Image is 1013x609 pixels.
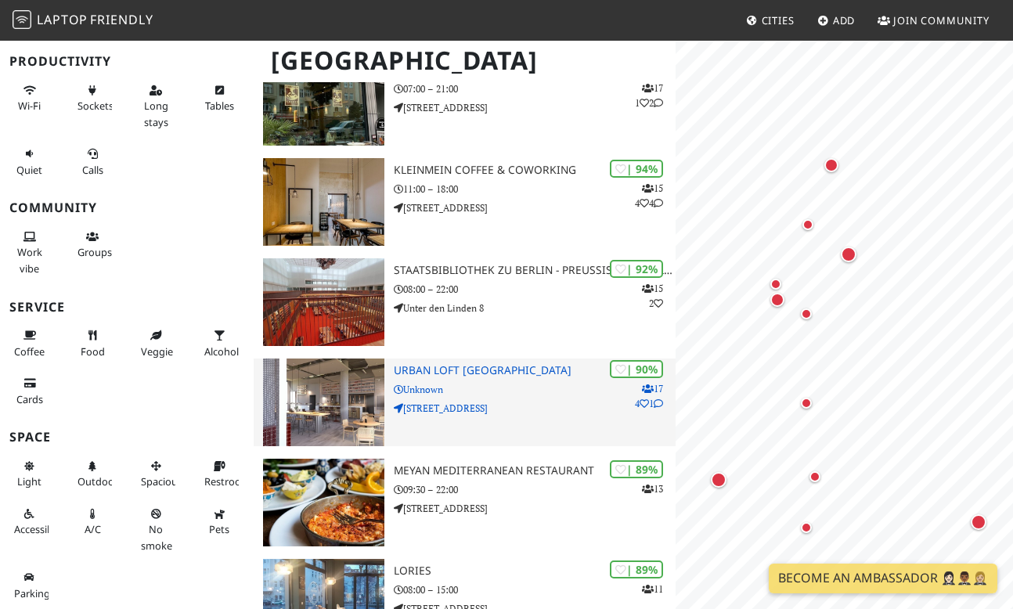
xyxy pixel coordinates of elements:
[394,482,675,497] p: 09:30 – 22:00
[81,344,105,359] span: Food
[766,275,785,294] div: Map marker
[204,344,239,359] span: Alcohol
[82,163,103,177] span: Video/audio calls
[78,99,114,113] span: Power sockets
[797,394,816,413] div: Map marker
[254,58,676,146] a: Einstein Kaffee - Charlottenburg | 98% 1712 Einstein Kaffee - [GEOGRAPHIC_DATA] 07:00 – 21:00 [ST...
[73,501,113,542] button: A/C
[9,564,49,606] button: Parking
[767,290,788,310] div: Map marker
[642,481,663,496] p: 13
[799,215,817,234] div: Map marker
[78,474,118,488] span: Outdoor area
[144,99,168,128] span: Long stays
[263,158,385,246] img: KleinMein Coffee & Coworking
[141,344,173,359] span: Veggie
[16,163,42,177] span: Quiet
[136,77,176,135] button: Long stays
[73,77,113,119] button: Sockets
[394,264,675,277] h3: Staatsbibliothek zu Berlin - Preußischer Kulturbesitz
[811,6,862,34] a: Add
[254,158,676,246] a: KleinMein Coffee & Coworking | 94% 1544 KleinMein Coffee & Coworking 11:00 – 18:00 [STREET_ADDRESS]
[73,453,113,495] button: Outdoor
[394,582,675,597] p: 08:00 – 15:00
[263,359,385,446] img: URBAN LOFT Berlin
[254,359,676,446] a: URBAN LOFT Berlin | 90% 1741 URBAN LOFT [GEOGRAPHIC_DATA] Unknown [STREET_ADDRESS]
[73,323,113,364] button: Food
[394,182,675,196] p: 11:00 – 18:00
[209,522,229,536] span: Pet friendly
[635,381,663,411] p: 17 4 1
[394,164,675,177] h3: KleinMein Coffee & Coworking
[17,474,41,488] span: Natural light
[200,453,240,495] button: Restroom
[833,13,856,27] span: Add
[141,474,182,488] span: Spacious
[14,586,50,600] span: Parking
[141,522,172,552] span: Smoke free
[610,160,663,178] div: | 94%
[762,13,795,27] span: Cities
[394,464,675,477] h3: Meyan Mediterranean Restaurant
[9,200,244,215] h3: Community
[200,323,240,364] button: Alcohol
[9,54,244,69] h3: Productivity
[610,360,663,378] div: | 90%
[17,245,42,275] span: People working
[642,281,663,311] p: 15 2
[871,6,996,34] a: Join Community
[78,245,112,259] span: Group tables
[610,460,663,478] div: | 89%
[9,141,49,182] button: Quiet
[610,560,663,578] div: | 89%
[85,522,101,536] span: Air conditioned
[73,224,113,265] button: Groups
[14,344,45,359] span: Coffee
[821,155,842,175] div: Map marker
[136,453,176,495] button: Spacious
[136,501,176,558] button: No smoke
[9,501,49,542] button: Accessible
[18,99,41,113] span: Stable Wi-Fi
[254,459,676,546] a: Meyan Mediterranean Restaurant | 89% 13 Meyan Mediterranean Restaurant 09:30 – 22:00 [STREET_ADDR...
[14,522,61,536] span: Accessible
[394,301,675,315] p: Unter den Linden 8
[136,323,176,364] button: Veggie
[73,141,113,182] button: Calls
[642,582,663,596] p: 11
[263,258,385,346] img: Staatsbibliothek zu Berlin - Preußischer Kulturbesitz
[90,11,153,28] span: Friendly
[394,401,675,416] p: [STREET_ADDRESS]
[263,58,385,146] img: Einstein Kaffee - Charlottenburg
[9,300,244,315] h3: Service
[9,77,49,119] button: Wi-Fi
[263,459,385,546] img: Meyan Mediterranean Restaurant
[797,304,816,323] div: Map marker
[9,224,49,281] button: Work vibe
[9,453,49,495] button: Light
[893,13,990,27] span: Join Community
[838,243,860,265] div: Map marker
[394,200,675,215] p: [STREET_ADDRESS]
[205,99,234,113] span: Work-friendly tables
[13,10,31,29] img: LaptopFriendly
[394,501,675,516] p: [STREET_ADDRESS]
[200,77,240,119] button: Tables
[204,474,251,488] span: Restroom
[394,282,675,297] p: 08:00 – 22:00
[16,392,43,406] span: Credit cards
[708,469,730,491] div: Map marker
[9,430,244,445] h3: Space
[258,39,672,82] h1: [GEOGRAPHIC_DATA]
[394,564,675,578] h3: Lories
[9,323,49,364] button: Coffee
[635,181,663,211] p: 15 4 4
[254,258,676,346] a: Staatsbibliothek zu Berlin - Preußischer Kulturbesitz | 92% 152 Staatsbibliothek zu Berlin - Preu...
[200,501,240,542] button: Pets
[740,6,801,34] a: Cities
[37,11,88,28] span: Laptop
[394,100,675,115] p: [STREET_ADDRESS]
[394,382,675,397] p: Unknown
[806,467,824,486] div: Map marker
[394,364,675,377] h3: URBAN LOFT [GEOGRAPHIC_DATA]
